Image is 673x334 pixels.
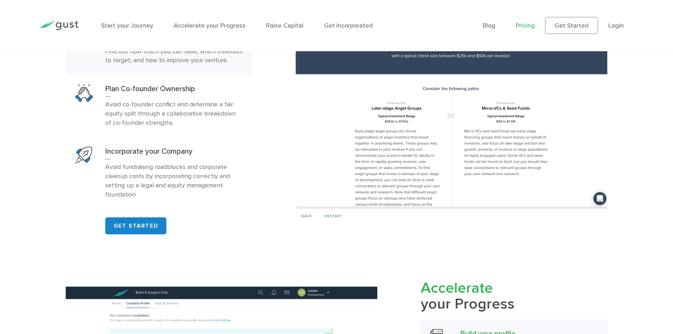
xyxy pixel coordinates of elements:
[66,75,252,137] a: Plan Co Founder OwnershipPlan Co-founder OwnershipAvoid co-founder conflict and determine a fair ...
[266,22,303,29] a: Raise Capital
[421,280,607,313] h2: your Progress
[101,22,153,29] a: Start your Journey
[105,100,243,128] p: Avoid co-founder conflict and determine a fair equity split through a collaborative breakdown of ...
[324,22,373,29] a: Get Incorporated
[75,147,92,164] img: Start Your Company
[545,17,598,34] a: Get Started
[105,217,166,234] a: GET STARTED
[105,163,243,199] p: Avoid fundraising roadblocks and corporate cleanup costs by incorporating correctly and setting u...
[516,22,535,29] a: Pricing
[421,279,493,297] span: Accelerate
[483,22,495,29] a: Blog
[105,147,243,159] h3: Incorporate your Company
[608,22,624,29] a: Login
[39,21,78,30] img: Gust Logo
[75,84,93,102] img: Plan Co Founder Ownership
[66,137,252,209] a: Start Your CompanyIncorporate your CompanyAvoid fundraising roadblocks and corporate cleanup cost...
[174,22,246,29] a: Accelerate your Progress
[105,84,243,97] h3: Plan Co-founder Ownership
